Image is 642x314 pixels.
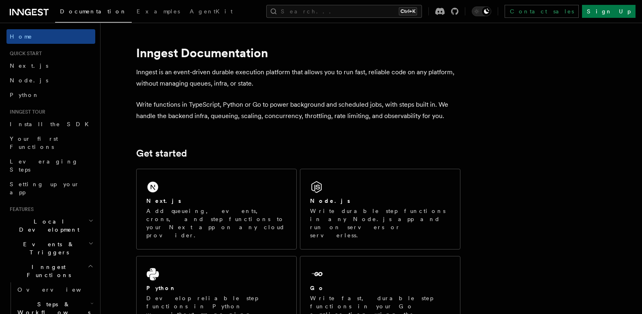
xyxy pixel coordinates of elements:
span: Quick start [6,50,42,57]
span: Home [10,32,32,41]
span: Examples [137,8,180,15]
span: Python [10,92,39,98]
span: Local Development [6,217,88,234]
span: Features [6,206,34,213]
span: Node.js [10,77,48,84]
button: Inngest Functions [6,260,95,282]
a: AgentKit [185,2,238,22]
a: Documentation [55,2,132,23]
h2: Go [310,284,325,292]
span: Leveraging Steps [10,158,78,173]
span: Events & Triggers [6,240,88,256]
span: Inngest Functions [6,263,88,279]
a: Sign Up [582,5,636,18]
p: Write durable step functions in any Node.js app and run on servers or serverless. [310,207,450,239]
h1: Inngest Documentation [136,45,460,60]
span: Overview [17,286,101,293]
a: Node.jsWrite durable step functions in any Node.js app and run on servers or serverless. [300,169,460,249]
a: Python [6,88,95,102]
a: Your first Functions [6,131,95,154]
button: Search...Ctrl+K [266,5,422,18]
a: Overview [14,282,95,297]
h2: Node.js [310,197,350,205]
span: Install the SDK [10,121,94,127]
span: Your first Functions [10,135,58,150]
a: Contact sales [505,5,579,18]
span: Setting up your app [10,181,79,196]
span: Documentation [60,8,127,15]
span: Next.js [10,62,48,69]
button: Local Development [6,214,95,237]
span: Inngest tour [6,109,45,115]
a: Home [6,29,95,44]
p: Add queueing, events, crons, and step functions to your Next app on any cloud provider. [146,207,287,239]
a: Next.js [6,58,95,73]
h2: Python [146,284,176,292]
a: Get started [136,148,187,159]
h2: Next.js [146,197,181,205]
a: Next.jsAdd queueing, events, crons, and step functions to your Next app on any cloud provider. [136,169,297,249]
a: Node.js [6,73,95,88]
a: Leveraging Steps [6,154,95,177]
a: Examples [132,2,185,22]
a: Install the SDK [6,117,95,131]
a: Setting up your app [6,177,95,200]
span: AgentKit [190,8,233,15]
kbd: Ctrl+K [399,7,417,15]
p: Write functions in TypeScript, Python or Go to power background and scheduled jobs, with steps bu... [136,99,460,122]
p: Inngest is an event-driven durable execution platform that allows you to run fast, reliable code ... [136,67,460,89]
button: Toggle dark mode [472,6,491,16]
button: Events & Triggers [6,237,95,260]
